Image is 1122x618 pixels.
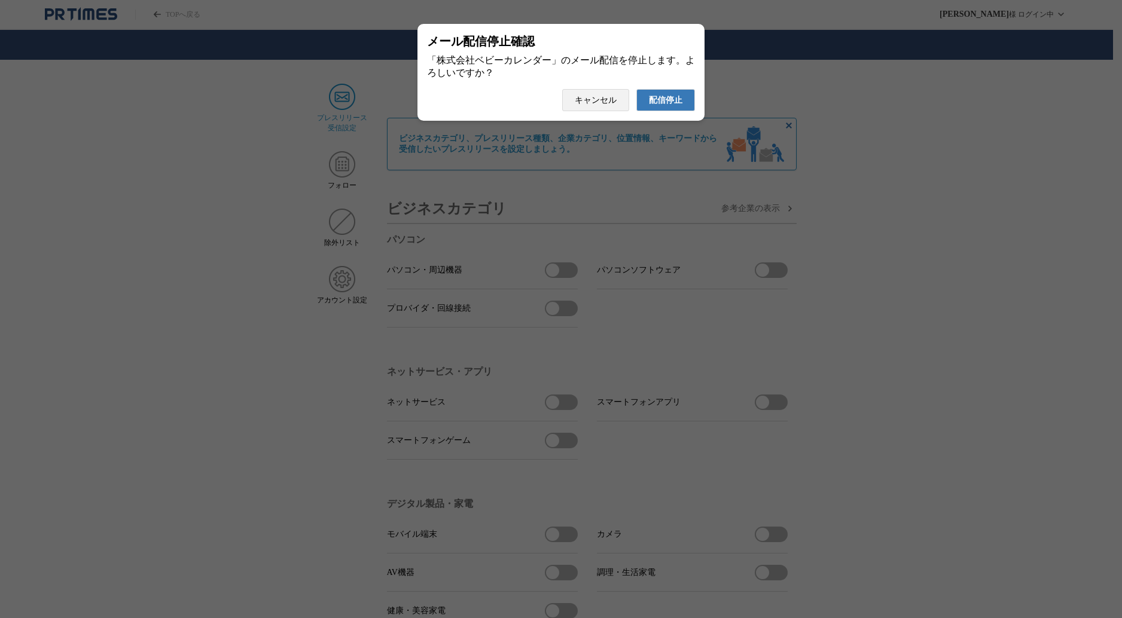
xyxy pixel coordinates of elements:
[427,54,695,79] div: 「株式会社ベビーカレンダー」のメール配信を停止します。よろしいですか？
[562,89,629,111] button: キャンセル
[649,95,682,106] span: 配信停止
[575,95,617,106] span: キャンセル
[636,89,695,111] button: 配信停止
[427,33,535,50] span: メール配信停止確認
